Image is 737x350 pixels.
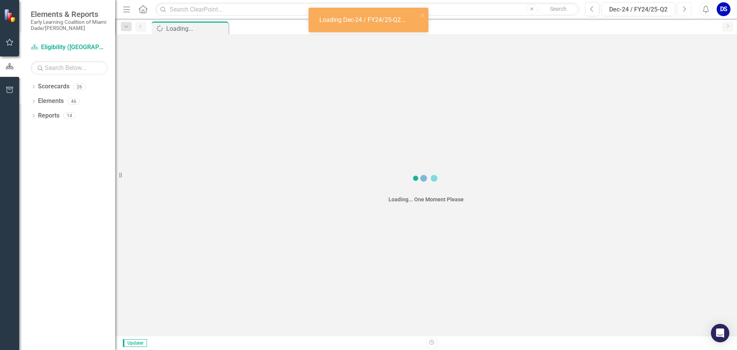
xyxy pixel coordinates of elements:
[38,97,64,106] a: Elements
[604,5,673,14] div: Dec-24 / FY24/25-Q2
[31,10,107,19] span: Elements & Reports
[388,196,464,203] div: Loading... One Moment Please
[319,16,407,25] div: Loading Dec-24 / FY24/25-Q2...
[123,339,147,347] span: Updater
[68,98,80,105] div: 46
[166,24,226,33] div: Loading...
[155,3,579,16] input: Search ClearPoint...
[711,324,729,342] div: Open Intercom Messenger
[31,43,107,52] a: Eligibility ([GEOGRAPHIC_DATA])
[550,6,567,12] span: Search
[717,2,730,16] button: DS
[38,82,69,91] a: Scorecards
[539,4,577,15] button: Search
[73,83,86,90] div: 26
[38,111,59,120] a: Reports
[31,19,107,32] small: Early Learning Coalition of Miami Dade/[PERSON_NAME]
[4,8,17,22] img: ClearPoint Strategy
[31,61,107,75] input: Search Below...
[601,2,675,16] button: Dec-24 / FY24/25-Q2
[420,11,425,20] button: close
[63,113,76,119] div: 14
